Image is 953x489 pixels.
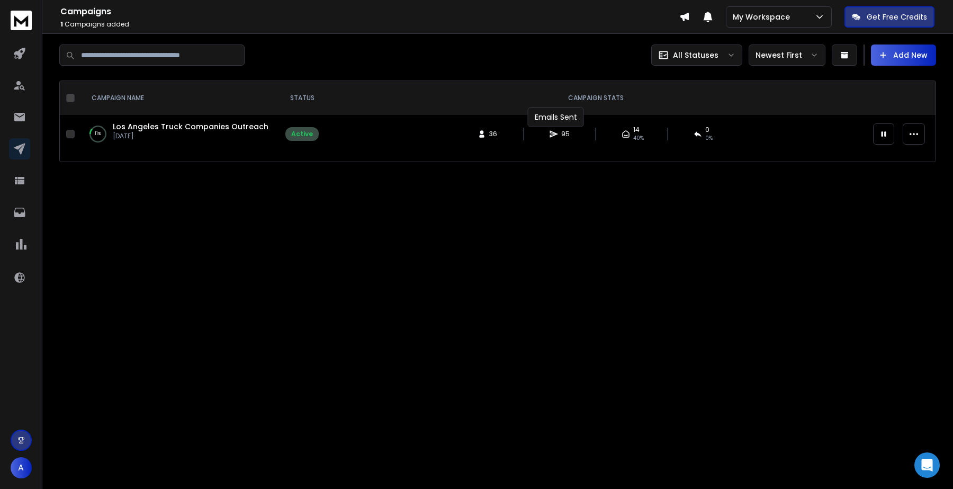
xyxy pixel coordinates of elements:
div: Open Intercom Messenger [914,452,940,478]
th: CAMPAIGN NAME [79,81,279,115]
span: 95 [561,130,572,138]
p: 11 % [95,129,101,139]
span: 1 [60,20,63,29]
span: 0 [705,126,709,134]
p: All Statuses [673,50,718,60]
span: 36 [489,130,500,138]
th: STATUS [279,81,325,115]
span: 0 % [705,134,713,143]
a: Los Angeles Truck Companies Outreach [113,121,268,132]
p: [DATE] [113,132,268,140]
button: A [11,457,32,478]
th: CAMPAIGN STATS [325,81,867,115]
p: Get Free Credits [867,12,927,22]
div: Active [291,130,313,138]
button: Newest First [749,45,825,66]
button: Add New [871,45,936,66]
h1: Campaigns [60,5,679,18]
p: My Workspace [733,12,794,22]
button: Get Free Credits [844,6,934,28]
td: 11%Los Angeles Truck Companies Outreach[DATE] [79,115,279,153]
span: 14 [633,126,640,134]
img: logo [11,11,32,30]
p: Campaigns added [60,20,679,29]
div: Emails Sent [528,107,584,127]
span: 40 % [633,134,644,143]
